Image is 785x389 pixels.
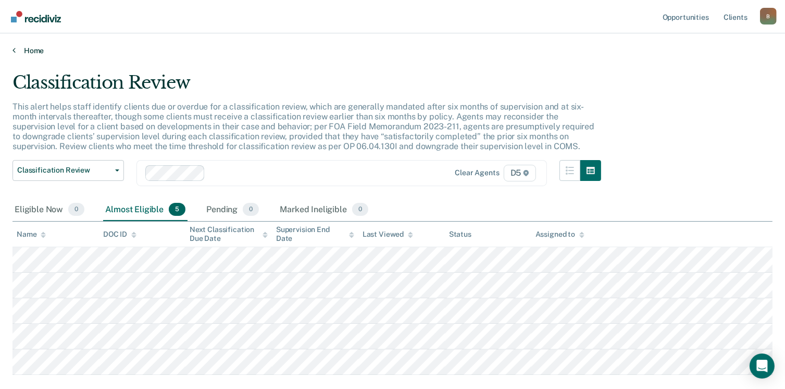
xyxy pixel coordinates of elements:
div: Name [17,230,46,239]
p: This alert helps staff identify clients due or overdue for a classification review, which are gen... [13,102,594,152]
a: Home [13,46,772,55]
div: Pending0 [204,199,261,222]
div: DOC ID [103,230,136,239]
div: Almost Eligible5 [103,199,188,222]
span: 0 [68,203,84,216]
button: Classification Review [13,160,124,181]
div: Classification Review [13,72,601,102]
span: Classification Review [17,166,111,175]
div: Supervision End Date [276,225,354,243]
div: Next Classification Due Date [190,225,268,243]
span: D5 [504,165,537,181]
div: Assigned to [535,230,584,239]
div: Eligible Now0 [13,199,86,222]
div: B [760,8,777,25]
div: Clear agents [455,168,499,177]
img: Recidiviz [11,11,61,22]
span: 5 [169,203,185,216]
button: Profile dropdown button [760,8,777,25]
div: Last Viewed [363,230,413,239]
span: 0 [352,203,368,216]
div: Marked Ineligible0 [278,199,370,222]
div: Open Intercom Messenger [750,354,775,379]
div: Status [449,230,471,239]
span: 0 [243,203,259,216]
